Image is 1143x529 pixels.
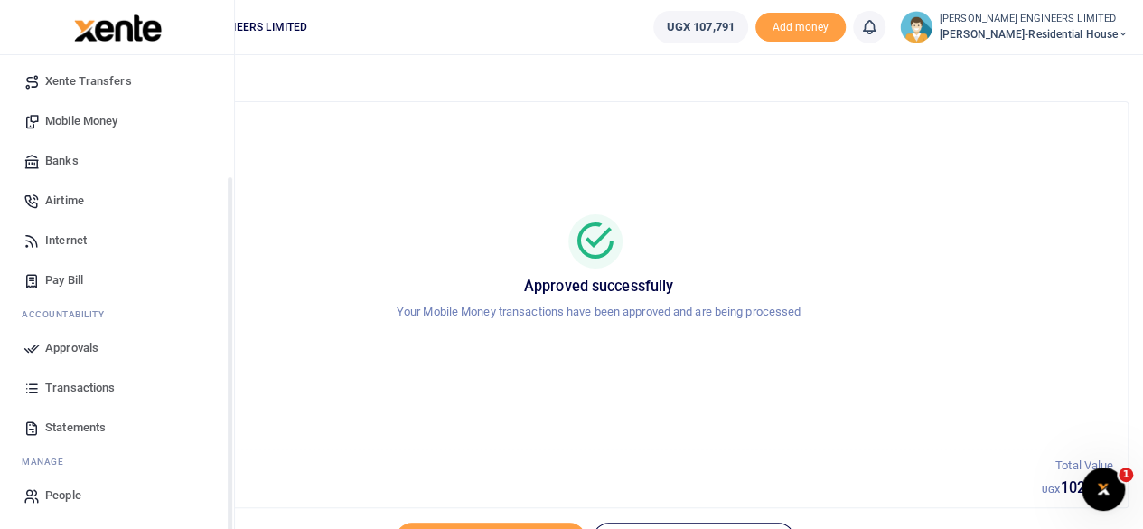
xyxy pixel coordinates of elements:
[14,181,220,221] a: Airtime
[45,271,83,289] span: Pay Bill
[1119,468,1133,482] span: 1
[1042,479,1113,497] h5: 102,425
[755,13,846,43] li: Toup your wallet
[755,19,846,33] a: Add money
[940,26,1129,43] span: [PERSON_NAME]-Residential House
[900,11,932,43] img: profile-user
[84,479,1042,497] h5: 1
[45,152,79,170] span: Banks
[84,457,1042,476] p: Total Transactions
[45,379,115,397] span: Transactions
[45,112,117,130] span: Mobile Money
[45,72,132,90] span: Xente Transfers
[14,328,220,368] a: Approvals
[755,13,846,43] span: Add money
[900,11,1129,43] a: profile-user [PERSON_NAME] ENGINEERS LIMITED [PERSON_NAME]-Residential House
[1082,468,1125,511] iframe: Intercom live chat
[14,368,220,408] a: Transactions
[1042,457,1113,476] p: Total Value
[14,408,220,448] a: Statements
[14,221,220,260] a: Internet
[45,231,87,250] span: Internet
[14,101,220,141] a: Mobile Money
[14,260,220,300] a: Pay Bill
[31,455,64,468] span: anage
[91,278,1106,296] h5: Approved successfully
[45,419,106,437] span: Statements
[1042,485,1060,495] small: UGX
[14,448,220,476] li: M
[45,192,84,210] span: Airtime
[14,476,220,515] a: People
[74,14,162,42] img: logo-large
[653,11,748,43] a: UGX 107,791
[14,300,220,328] li: Ac
[14,141,220,181] a: Banks
[72,20,162,33] a: logo-small logo-large logo-large
[646,11,755,43] li: Wallet ballance
[45,339,98,357] span: Approvals
[940,12,1129,27] small: [PERSON_NAME] ENGINEERS LIMITED
[35,307,104,321] span: countability
[14,61,220,101] a: Xente Transfers
[45,486,81,505] span: People
[91,303,1106,322] p: Your Mobile Money transactions have been approved and are being processed
[667,18,735,36] span: UGX 107,791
